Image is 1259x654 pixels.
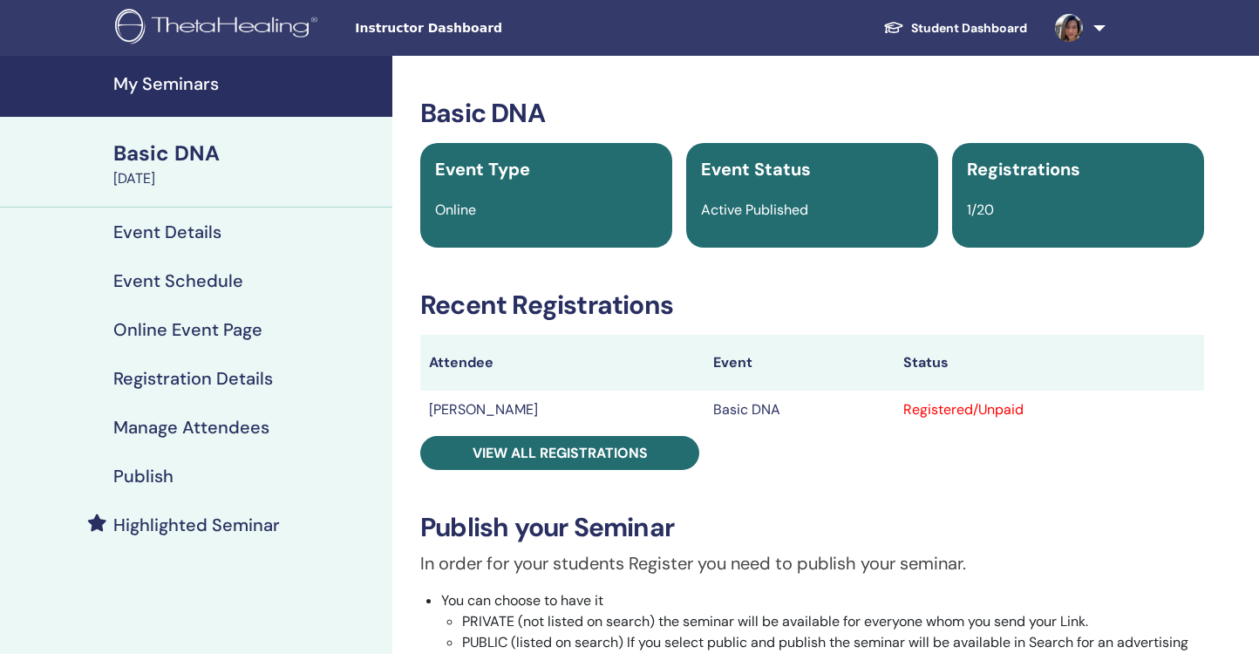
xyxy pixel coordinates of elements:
[967,158,1080,181] span: Registrations
[113,270,243,291] h4: Event Schedule
[1055,14,1083,42] img: default.jpg
[113,221,221,242] h4: Event Details
[704,335,895,391] th: Event
[420,550,1204,576] p: In order for your students Register you need to publish your seminar.
[895,335,1204,391] th: Status
[967,201,994,219] span: 1/20
[420,436,699,470] a: View all registrations
[113,466,174,487] h4: Publish
[435,158,530,181] span: Event Type
[883,20,904,35] img: graduation-cap-white.svg
[420,98,1204,129] h3: Basic DNA
[113,319,262,340] h4: Online Event Page
[701,201,808,219] span: Active Published
[113,139,382,168] div: Basic DNA
[869,12,1041,44] a: Student Dashboard
[462,611,1204,632] li: PRIVATE (not listed on search) the seminar will be available for everyone whom you send your Link.
[420,391,704,429] td: [PERSON_NAME]
[435,201,476,219] span: Online
[420,512,1204,543] h3: Publish your Seminar
[420,335,704,391] th: Attendee
[113,168,382,189] div: [DATE]
[103,139,392,189] a: Basic DNA[DATE]
[115,9,323,48] img: logo.png
[701,158,811,181] span: Event Status
[355,19,616,37] span: Instructor Dashboard
[420,290,1204,321] h3: Recent Registrations
[113,417,269,438] h4: Manage Attendees
[473,444,648,462] span: View all registrations
[113,368,273,389] h4: Registration Details
[903,399,1195,420] div: Registered/Unpaid
[113,73,382,94] h4: My Seminars
[704,391,895,429] td: Basic DNA
[113,514,280,535] h4: Highlighted Seminar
